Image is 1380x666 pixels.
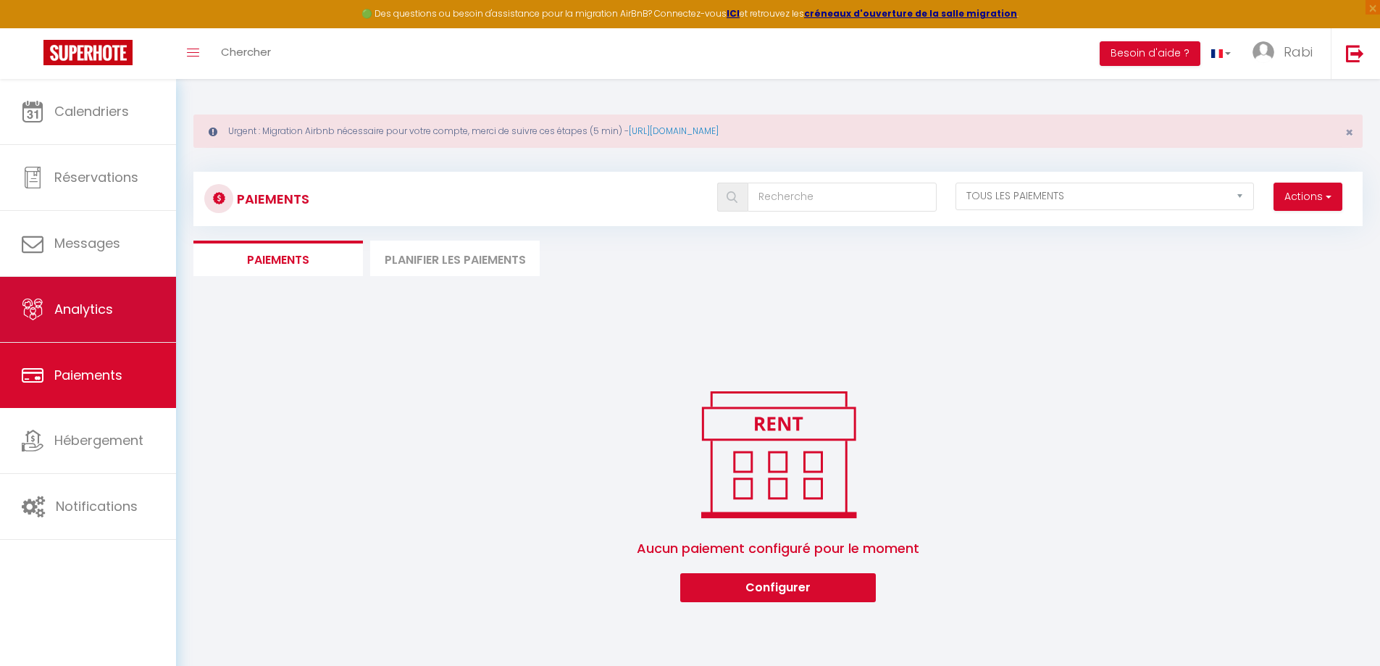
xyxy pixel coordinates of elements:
a: [URL][DOMAIN_NAME] [629,125,719,137]
button: Close [1345,126,1353,139]
span: Aucun paiement configuré pour le moment [637,524,919,573]
span: Rabi [1284,43,1313,61]
h3: Paiements [237,183,309,215]
span: Paiements [54,366,122,384]
button: Ouvrir le widget de chat LiveChat [12,6,55,49]
button: Besoin d'aide ? [1100,41,1200,66]
a: Chercher [210,28,282,79]
li: Planifier les paiements [370,241,540,276]
span: Réservations [54,168,138,186]
div: Urgent : Migration Airbnb nécessaire pour votre compte, merci de suivre ces étapes (5 min) - [193,115,1363,148]
span: Notifications [56,497,138,515]
button: Actions [1274,183,1342,212]
img: logout [1346,44,1364,62]
span: Chercher [221,44,271,59]
button: Configurer [680,573,876,602]
img: rent.png [686,385,871,524]
a: ICI [727,7,740,20]
a: ... Rabi [1242,28,1331,79]
span: × [1345,123,1353,141]
span: Calendriers [54,102,129,120]
span: Analytics [54,300,113,318]
li: Paiements [193,241,363,276]
span: Messages [54,234,120,252]
img: Super Booking [43,40,133,65]
span: Hébergement [54,431,143,449]
a: créneaux d'ouverture de la salle migration [804,7,1017,20]
img: ... [1253,41,1274,63]
input: Recherche [748,183,937,212]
